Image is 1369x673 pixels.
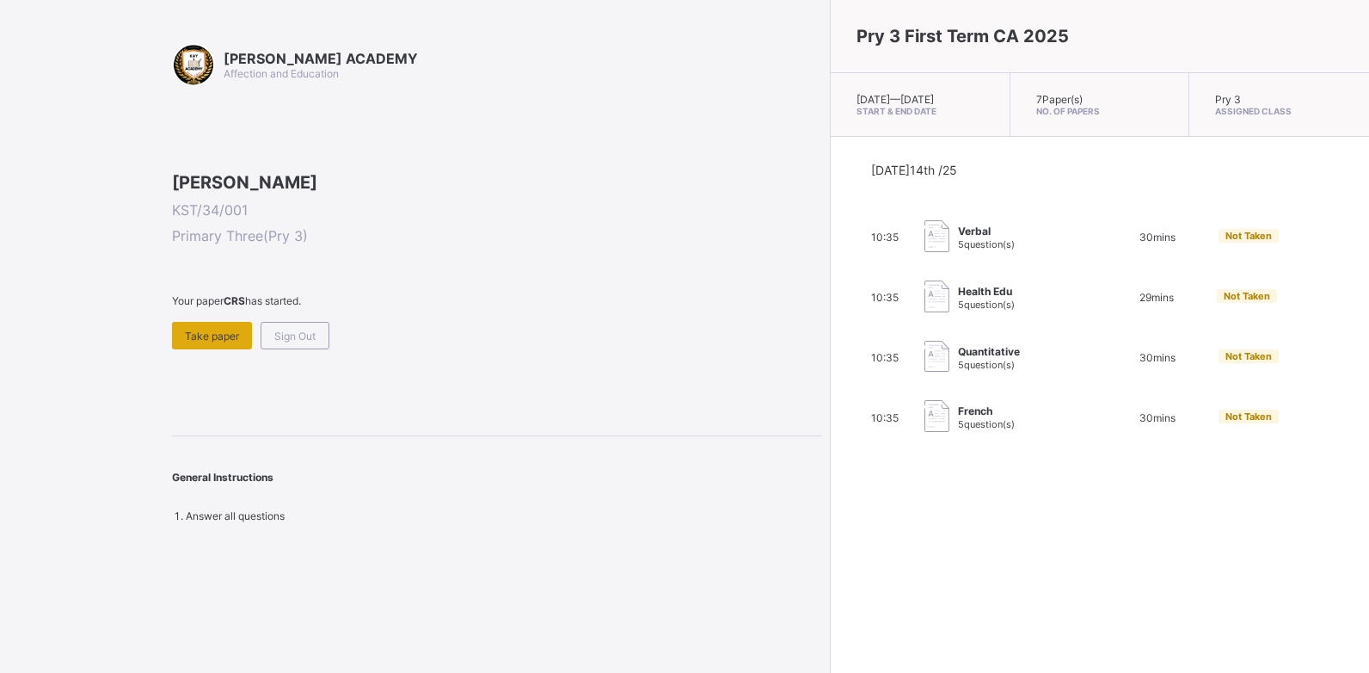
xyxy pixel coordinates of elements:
[1139,231,1176,244] span: 30 mins
[224,67,339,80] span: Affection and Education
[1224,290,1270,302] span: Not Taken
[958,238,1015,250] span: 5 question(s)
[1139,411,1176,424] span: 30 mins
[856,26,1069,46] span: Pry 3 First Term CA 2025
[224,294,245,307] b: CRS
[871,351,899,364] span: 10:35
[924,400,949,432] img: take_paper.cd97e1aca70de81545fe8e300f84619e.svg
[224,50,418,67] span: [PERSON_NAME] ACADEMY
[924,220,949,252] img: take_paper.cd97e1aca70de81545fe8e300f84619e.svg
[1036,93,1083,106] span: 7 Paper(s)
[172,227,821,244] span: Primary Three ( Pry 3 )
[924,341,949,373] img: take_paper.cd97e1aca70de81545fe8e300f84619e.svg
[1139,351,1176,364] span: 30 mins
[958,359,1015,371] span: 5 question(s)
[958,225,1015,238] span: Verbal
[871,231,899,244] span: 10:35
[1215,93,1241,106] span: Pry 3
[958,285,1015,298] span: Health Edu
[172,294,821,307] span: Your paper has started.
[172,172,821,193] span: [PERSON_NAME]
[958,345,1020,358] span: Quantitative
[856,93,934,106] span: [DATE] — [DATE]
[924,281,949,312] img: take_paper.cd97e1aca70de81545fe8e300f84619e.svg
[274,330,316,343] span: Sign Out
[871,291,899,304] span: 10:35
[185,330,239,343] span: Take paper
[958,299,1015,311] span: 5 question(s)
[1215,106,1343,116] span: Assigned Class
[172,201,821,219] span: KST/34/001
[172,471,273,484] span: General Instructions
[1225,230,1272,242] span: Not Taken
[958,418,1015,430] span: 5 question(s)
[1139,291,1174,304] span: 29 mins
[856,106,984,116] span: Start & End Date
[958,404,1015,417] span: French
[1225,411,1272,423] span: Not Taken
[186,509,285,522] span: Answer all questions
[1036,106,1163,116] span: No. of Papers
[1225,350,1272,362] span: Not Taken
[871,163,957,177] span: [DATE] 14th /25
[871,411,899,424] span: 10:35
